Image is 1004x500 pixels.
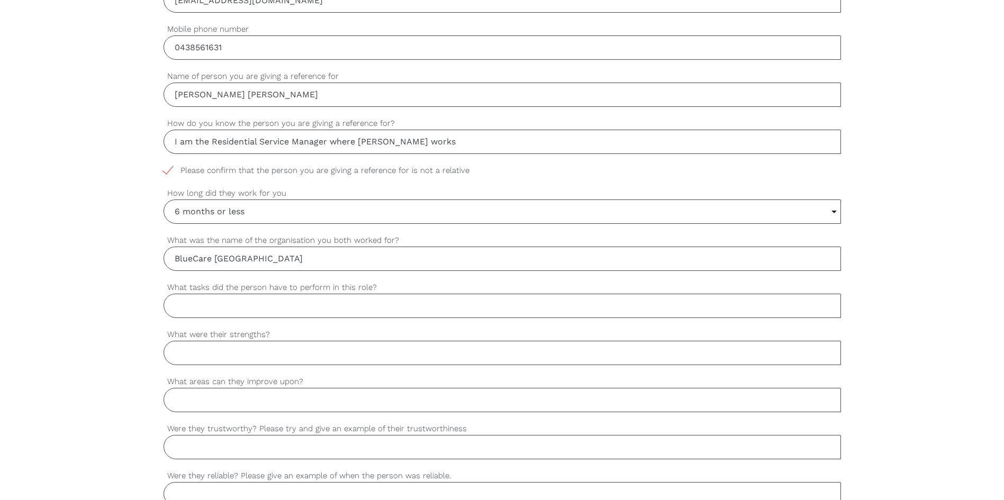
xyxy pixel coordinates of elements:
[164,329,841,341] label: What were their strengths?
[164,117,841,130] label: How do you know the person you are giving a reference for?
[164,70,841,83] label: Name of person you are giving a reference for
[164,165,490,177] span: Please confirm that the person you are giving a reference for is not a relative
[164,423,841,435] label: Were they trustworthy? Please try and give an example of their trustworthiness
[164,187,841,199] label: How long did they work for you
[164,376,841,388] label: What areas can they improve upon?
[164,23,841,35] label: Mobile phone number
[164,234,841,247] label: What was the name of the organisation you both worked for?
[164,470,841,482] label: Were they reliable? Please give an example of when the person was reliable.
[164,281,841,294] label: What tasks did the person have to perform in this role?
